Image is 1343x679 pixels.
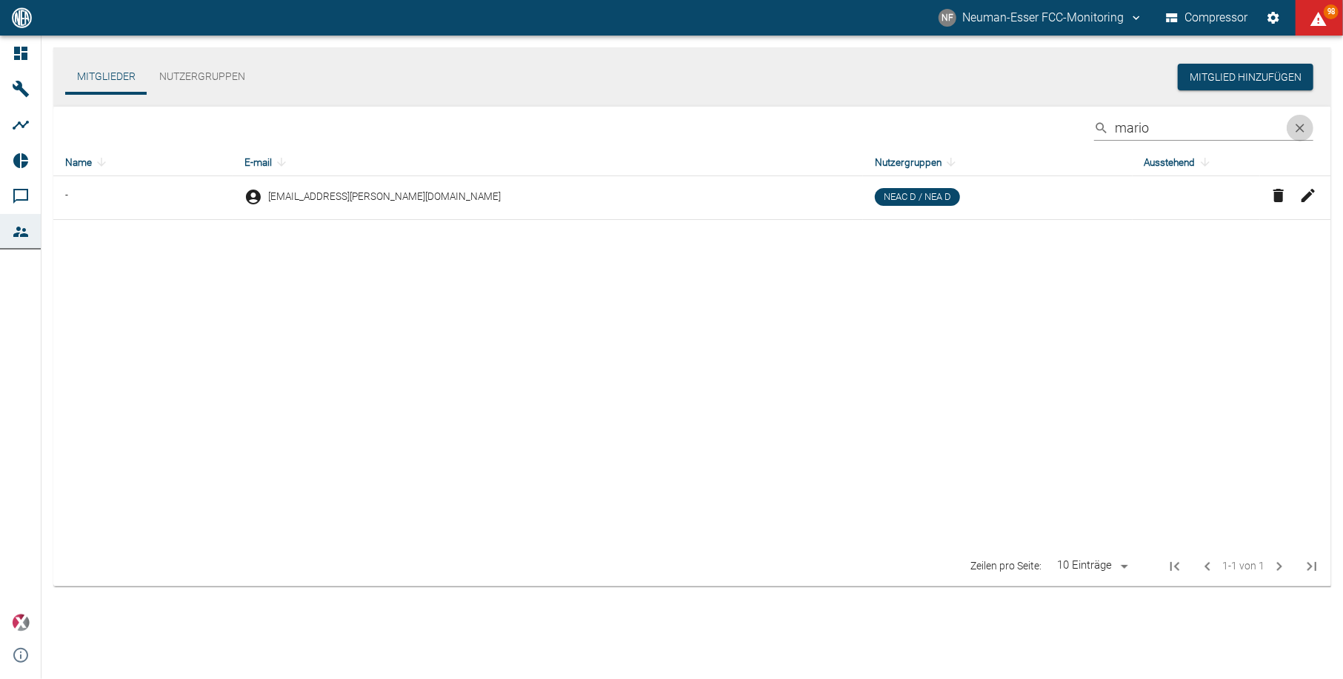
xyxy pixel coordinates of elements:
div: Name [65,153,221,171]
button: Mitglieder [65,59,147,95]
div: NF [939,9,956,27]
svg: Suche [1094,121,1109,136]
button: Mitglied hinzufügen [1178,64,1313,91]
div: Nutzergruppen [875,153,1121,171]
button: Nutzergruppen [147,59,257,95]
button: Clear Search [1287,115,1313,141]
p: Zeilen pro Seite: [970,558,1042,573]
div: Ausstehend [1144,153,1249,171]
button: Compressor [1163,4,1251,31]
img: logo [10,7,33,27]
span: E-mail [244,153,291,171]
span: Name [65,153,111,171]
div: 10 Einträge [1053,558,1116,574]
span: Vorherige Seite [1193,552,1222,581]
img: Xplore Logo [12,614,30,632]
span: Ausstehend [1144,153,1215,171]
span: NEAC D / NEA D [878,190,957,204]
span: Erste Seite [1157,549,1193,584]
button: fcc-monitoring@neuman-esser.com [936,4,1145,31]
span: Letzte Seite [1294,549,1330,584]
td: - [53,176,233,220]
input: Search [1115,115,1281,141]
span: Nutzergruppen [875,153,961,171]
span: Nächste Seite [1264,552,1294,581]
span: [EMAIL_ADDRESS][PERSON_NAME][DOMAIN_NAME] [268,190,501,204]
button: Einstellungen [1260,4,1287,31]
div: E-mail [244,153,851,171]
svg: clear [1293,121,1307,136]
span: 98 [1324,4,1339,19]
span: 1-1 von 1 [1222,558,1264,575]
